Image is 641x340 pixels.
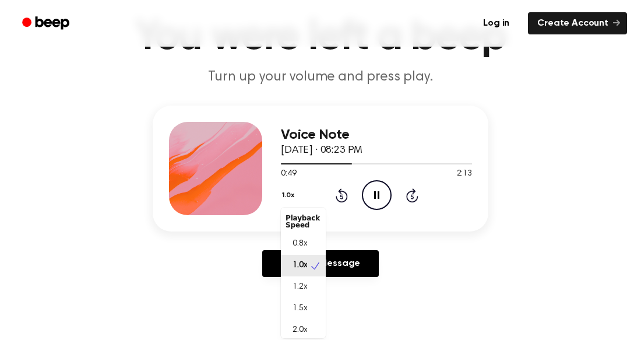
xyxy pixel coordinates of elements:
div: Playback Speed [281,210,326,233]
span: 2.0x [293,324,307,337]
span: 0.8x [293,238,307,250]
span: 1.5x [293,303,307,315]
div: 1.0x [281,208,326,338]
span: 1.0x [293,260,307,272]
span: 1.2x [293,281,307,293]
button: 1.0x [281,185,298,205]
